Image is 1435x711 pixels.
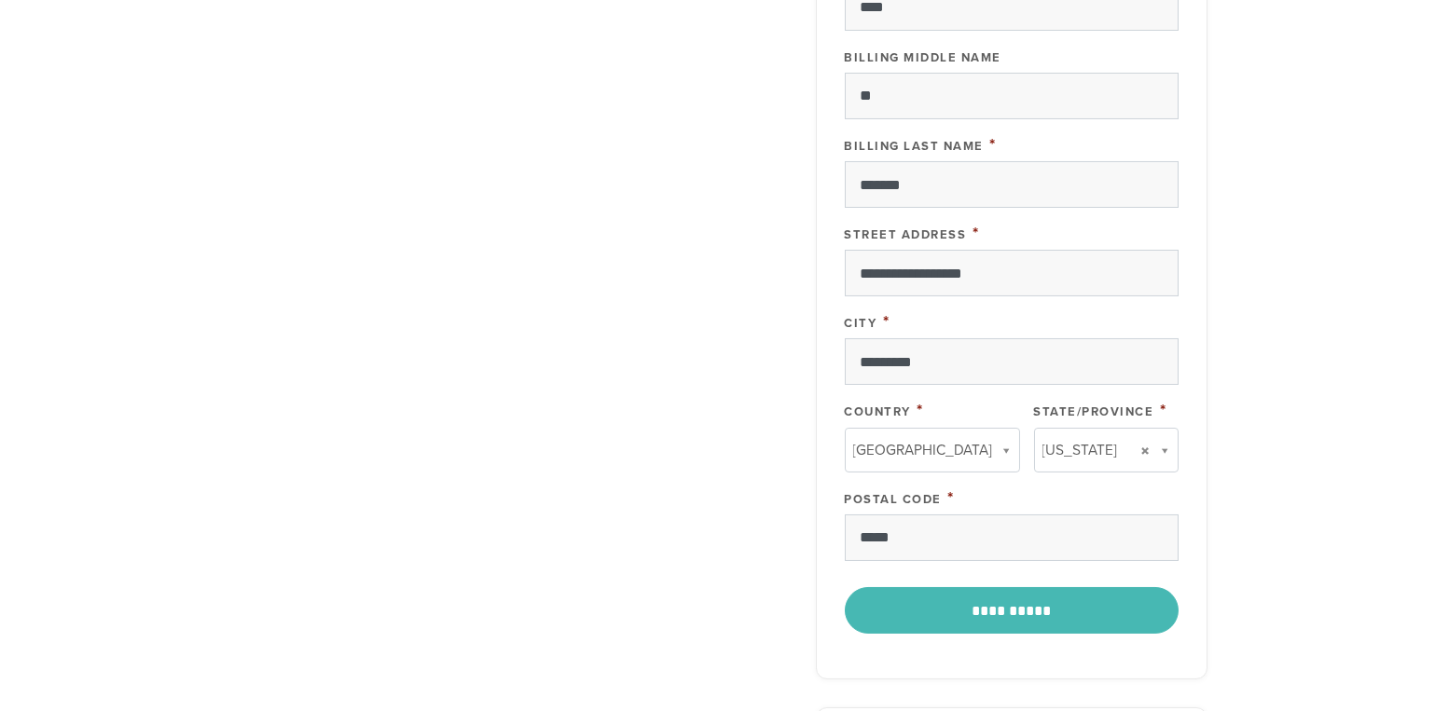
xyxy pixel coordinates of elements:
span: This field is required. [1160,400,1167,420]
span: [US_STATE] [1042,438,1118,462]
label: Postal Code [845,492,943,507]
label: Billing Middle Name [845,50,1002,65]
label: Street Address [845,227,967,242]
a: [US_STATE] [1034,428,1179,472]
span: [GEOGRAPHIC_DATA] [853,438,993,462]
span: This field is required. [883,311,890,332]
span: This field is required. [973,223,980,243]
label: City [845,316,877,331]
label: State/Province [1034,404,1154,419]
span: This field is required. [918,400,925,420]
label: Country [845,404,912,419]
span: This field is required. [990,134,998,155]
label: Billing Last Name [845,139,985,154]
a: [GEOGRAPHIC_DATA] [845,428,1020,472]
span: This field is required. [948,487,956,508]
